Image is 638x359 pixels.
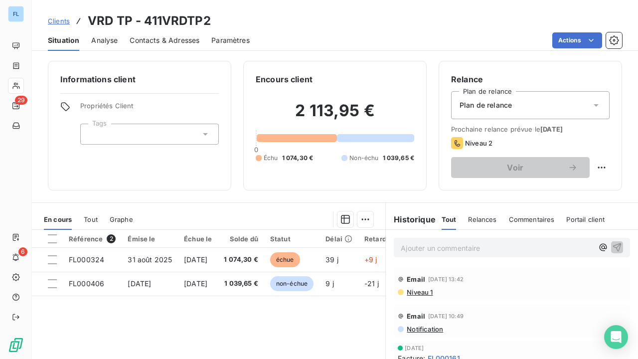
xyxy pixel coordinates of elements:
[256,73,313,85] h6: Encours client
[364,255,377,264] span: +9 j
[386,213,436,225] h6: Historique
[451,125,610,133] span: Prochaine relance prévue le
[60,73,219,85] h6: Informations client
[566,215,605,223] span: Portail client
[364,235,396,243] div: Retard
[224,235,258,243] div: Solde dû
[460,100,512,110] span: Plan de relance
[349,154,378,163] span: Non-échu
[604,325,628,349] div: Open Intercom Messenger
[428,313,464,319] span: [DATE] 10:49
[442,215,457,223] span: Tout
[80,102,219,116] span: Propriétés Client
[383,154,415,163] span: 1 039,65 €
[428,276,464,282] span: [DATE] 13:42
[540,125,563,133] span: [DATE]
[407,312,425,320] span: Email
[254,146,258,154] span: 0
[91,35,118,45] span: Analyse
[107,234,116,243] span: 2
[128,235,172,243] div: Émise le
[406,325,443,333] span: Notification
[69,234,116,243] div: Référence
[48,17,70,25] span: Clients
[15,96,27,105] span: 29
[8,337,24,353] img: Logo LeanPay
[8,6,24,22] div: FL
[463,164,568,172] span: Voir
[468,215,496,223] span: Relances
[256,101,414,131] h2: 2 113,95 €
[465,139,492,147] span: Niveau 2
[48,16,70,26] a: Clients
[451,73,610,85] h6: Relance
[270,252,300,267] span: échue
[128,255,172,264] span: 31 août 2025
[128,279,151,288] span: [DATE]
[211,35,250,45] span: Paramètres
[282,154,314,163] span: 1 074,30 €
[184,255,207,264] span: [DATE]
[264,154,278,163] span: Échu
[325,279,333,288] span: 9 j
[48,35,79,45] span: Situation
[130,35,199,45] span: Contacts & Adresses
[184,235,212,243] div: Échue le
[325,255,338,264] span: 39 j
[224,279,258,289] span: 1 039,65 €
[224,255,258,265] span: 1 074,30 €
[364,279,379,288] span: -21 j
[407,275,425,283] span: Email
[270,276,314,291] span: non-échue
[69,255,104,264] span: FL000324
[406,288,433,296] span: Niveau 1
[18,247,27,256] span: 6
[552,32,602,48] button: Actions
[325,235,352,243] div: Délai
[184,279,207,288] span: [DATE]
[84,215,98,223] span: Tout
[89,130,97,139] input: Ajouter une valeur
[110,215,133,223] span: Graphe
[69,279,104,288] span: FL000406
[44,215,72,223] span: En cours
[88,12,211,30] h3: VRD TP - 411VRDTP2
[270,235,314,243] div: Statut
[405,345,424,351] span: [DATE]
[509,215,555,223] span: Commentaires
[451,157,590,178] button: Voir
